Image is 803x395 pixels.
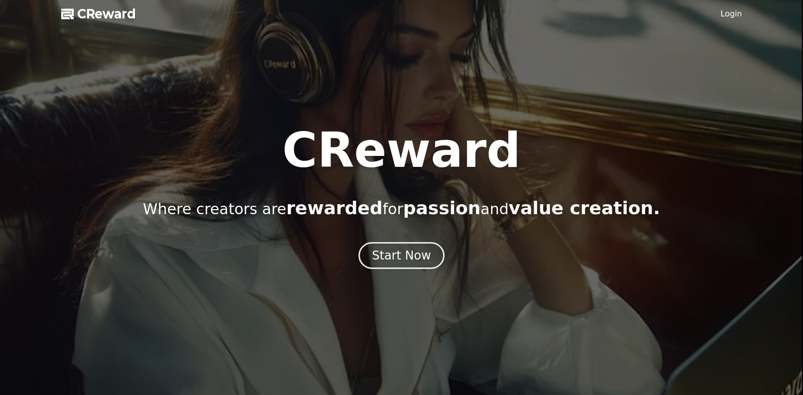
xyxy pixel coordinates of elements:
[286,198,382,218] span: rewarded
[61,6,136,22] a: CReward
[77,6,136,22] span: CReward
[509,198,660,218] span: value creation.
[720,8,742,20] a: Login
[282,127,521,174] h1: CReward
[358,242,445,269] button: Start Now
[358,252,445,262] a: Start Now
[143,198,660,218] p: Where creators are for and
[372,248,431,263] div: Start Now
[403,198,481,218] span: passion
